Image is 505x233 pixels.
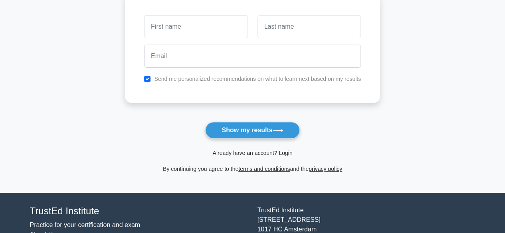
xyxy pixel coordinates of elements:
a: Practice for your certification and exam [30,221,141,228]
h4: TrustEd Institute [30,206,248,217]
input: Email [144,45,361,68]
a: Already have an account? Login [212,150,292,156]
div: By continuing you agree to the and the [120,164,385,174]
input: Last name [257,15,361,38]
a: terms and conditions [238,166,290,172]
a: privacy policy [309,166,342,172]
input: First name [144,15,248,38]
button: Show my results [205,122,299,139]
label: Send me personalized recommendations on what to learn next based on my results [154,76,361,82]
